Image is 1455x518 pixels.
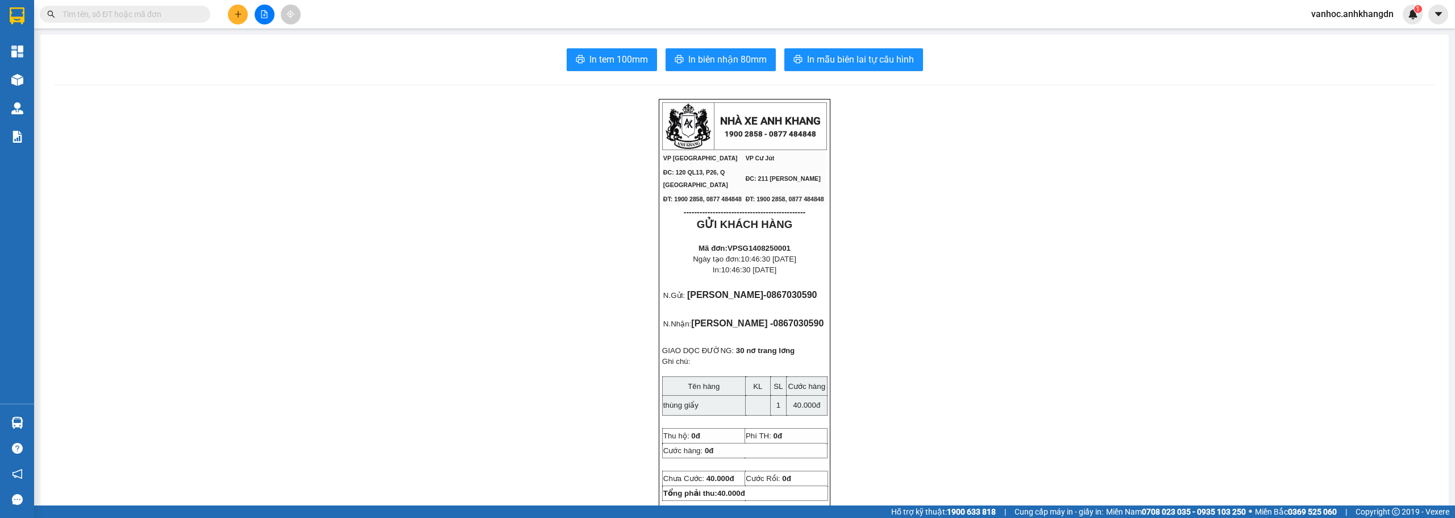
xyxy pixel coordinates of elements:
[234,10,242,18] span: plus
[663,446,702,455] span: Cước hàng:
[675,55,684,65] span: printer
[663,489,745,498] strong: Tổng phải thu:
[1416,5,1420,13] span: 1
[662,346,734,355] span: GIAO DỌC ĐƯỜNG:
[693,255,796,263] span: Ngày tạo đơn:
[1255,505,1337,518] span: Miền Bắc
[746,155,775,161] span: VP Cư Jút
[727,244,791,252] span: VPSG1408250001
[1408,9,1418,19] img: icon-new-feature
[589,52,648,67] span: In tem 100mm
[687,290,763,300] span: [PERSON_NAME]
[1414,5,1422,13] sup: 1
[286,10,294,18] span: aim
[255,5,275,24] button: file-add
[663,432,689,440] span: Thu hộ:
[807,52,914,67] span: In mẫu biên lai tự cấu hình
[567,48,657,71] button: printerIn tem 100mm
[11,74,23,86] img: warehouse-icon
[1288,507,1337,516] strong: 0369 525 060
[663,291,685,300] span: N.Gửi:
[228,5,248,24] button: plus
[753,382,762,391] span: KL
[699,244,791,252] strong: Mã đơn:
[12,469,23,479] span: notification
[891,505,996,518] span: Hỗ trợ kỹ thuật:
[793,401,820,409] span: 40.000đ
[1106,505,1246,518] span: Miền Nam
[666,48,776,71] button: printerIn biên nhận 80mm
[766,290,817,300] span: 0867030590
[684,208,805,217] span: ----------------------------------------------
[281,5,301,24] button: aim
[1142,507,1246,516] strong: 0708 023 035 - 0935 103 250
[721,266,777,274] span: 10:46:30 [DATE]
[666,103,711,149] img: logo
[720,115,821,127] strong: NHÀ XE ANH KHANG
[741,255,796,263] span: 10:46:30 [DATE]
[691,318,824,328] span: [PERSON_NAME] -
[773,318,824,328] span: 0867030590
[774,382,783,391] span: SL
[706,474,734,483] span: 40.000đ
[788,382,825,391] span: Cước hàng
[1433,9,1444,19] span: caret-down
[774,432,783,440] span: 0đ
[662,357,691,366] span: Ghi chú:
[576,55,585,65] span: printer
[11,131,23,143] img: solution-icon
[10,7,24,24] img: logo-vxr
[768,505,809,512] span: NV tạo đơn
[11,45,23,57] img: dashboard-icon
[688,382,720,391] span: Tên hàng
[1392,508,1400,516] span: copyright
[697,218,792,230] strong: GỬI KHÁCH HÀNG
[63,8,197,20] input: Tìm tên, số ĐT hoặc mã đơn
[776,401,780,409] span: 1
[763,290,817,300] span: -
[705,446,714,455] span: 0đ
[663,169,728,188] span: ĐC: 120 QL13, P26, Q [GEOGRAPHIC_DATA]
[713,266,776,274] span: In:
[12,443,23,454] span: question-circle
[1004,505,1006,518] span: |
[947,507,996,516] strong: 1900 633 818
[260,10,268,18] span: file-add
[717,489,745,498] span: 40.000đ
[746,196,824,202] span: ĐT: 1900 2858, 0877 484848
[11,102,23,114] img: warehouse-icon
[663,320,691,328] span: N.Nhận:
[782,474,791,483] span: 0đ
[784,48,923,71] button: printerIn mẫu biên lai tự cấu hình
[1015,505,1103,518] span: Cung cấp máy in - giấy in:
[663,196,742,202] span: ĐT: 1900 2858, 0877 484848
[685,505,728,512] span: Người gửi hàng
[691,432,700,440] span: 0đ
[12,494,23,505] span: message
[688,52,767,67] span: In biên nhận 80mm
[663,474,734,483] span: Chưa Cước:
[746,474,791,483] span: Cước Rồi:
[746,432,771,440] span: Phí TH:
[11,417,23,429] img: warehouse-icon
[663,155,738,161] span: VP [GEOGRAPHIC_DATA]
[1345,505,1347,518] span: |
[47,10,55,18] span: search
[725,130,816,138] strong: 1900 2858 - 0877 484848
[793,55,803,65] span: printer
[1428,5,1448,24] button: caret-down
[1249,509,1252,514] span: ⚪️
[663,401,699,409] span: thùng giấy
[746,175,821,182] span: ĐC: 211 [PERSON_NAME]
[1302,7,1403,21] span: vanhoc.anhkhangdn
[736,346,795,355] span: 30 nơ trang lơng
